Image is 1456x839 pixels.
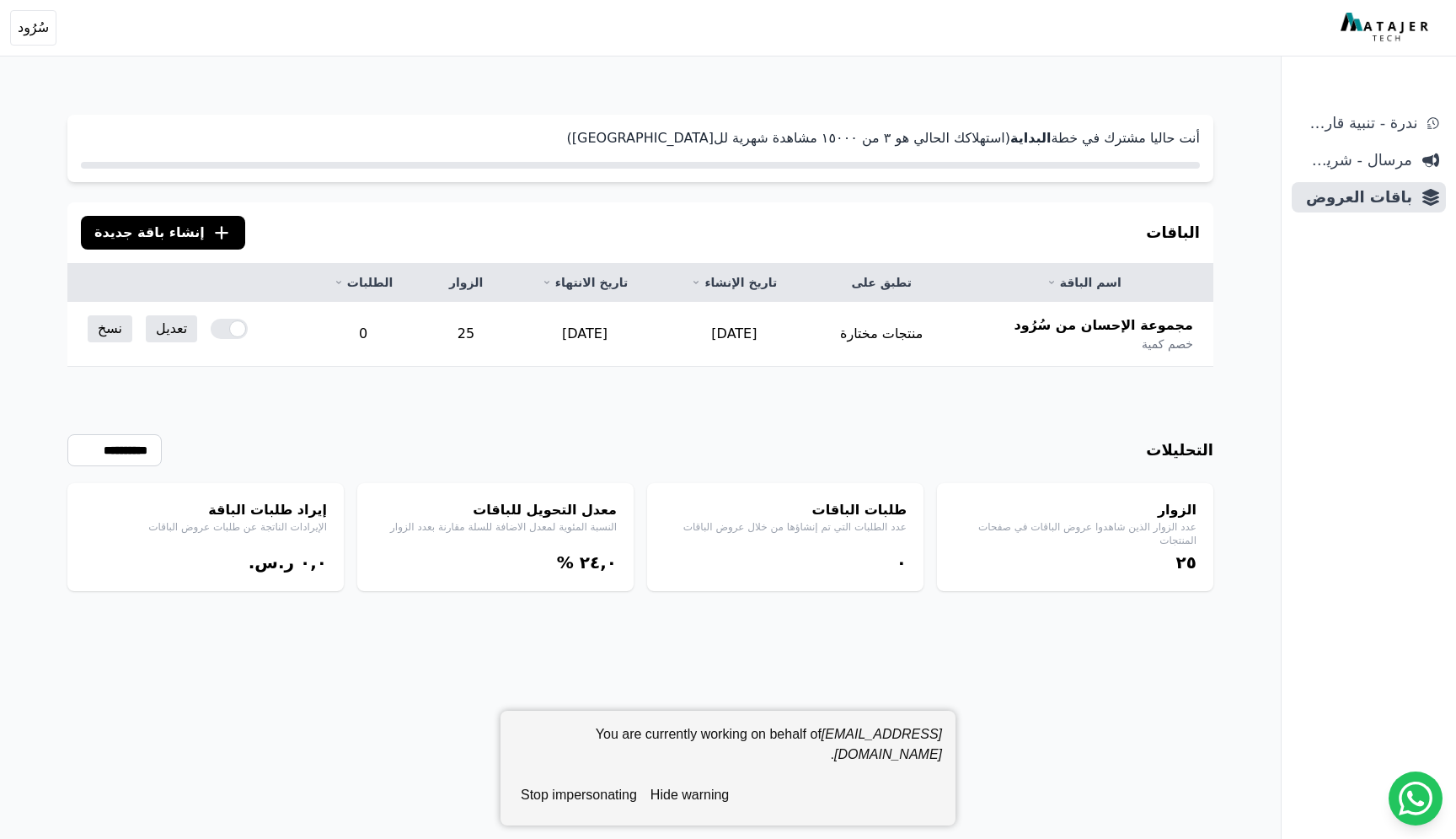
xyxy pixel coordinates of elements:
[530,274,640,291] a: تاريخ الانتهاء
[664,551,907,574] div: ۰
[18,18,49,38] span: سُرُود
[580,552,617,573] bdi: ٢٤,۰
[680,274,789,291] a: تاريخ الإنشاء
[1146,438,1213,462] h3: التحليلات
[954,520,1196,547] p: عدد الزوار الذين شاهدوا عروض الباقات في صفحات المنتجات
[146,315,197,342] a: تعديل
[1298,111,1417,135] span: ندرة - تنبية قارب علي النفاذ
[975,274,1193,291] a: اسم الباقة
[510,302,660,367] td: [DATE]
[81,216,245,250] button: إنشاء باقة جديدة
[300,552,327,573] bdi: ۰,۰
[514,778,644,812] button: stop impersonating
[81,128,1200,148] p: أنت حاليا مشترك في خطة (استهلاكك الحالي هو ۳ من ١٥۰۰۰ مشاهدة شهرية لل[GEOGRAPHIC_DATA])
[1341,13,1432,43] img: MatajerTech Logo
[94,223,205,243] span: إنشاء باقة جديدة
[514,724,942,778] div: You are currently working on behalf of .
[1146,221,1200,245] h3: الباقات
[822,727,942,761] em: [EMAIL_ADDRESS][DOMAIN_NAME]
[1010,130,1051,146] strong: البداية
[644,778,736,812] button: hide warning
[374,520,617,534] p: النسبة المئوية لمعدل الاضافة للسلة مقارنة بعدد الزوار
[10,10,56,46] button: سُرُود
[660,302,809,367] td: [DATE]
[1298,148,1412,172] span: مرسال - شريط دعاية
[1298,186,1412,209] span: باقات العروض
[1142,336,1193,352] span: خصم كمية
[88,315,132,342] a: نسخ
[954,551,1196,574] div: ٢٥
[84,500,327,520] h4: إيراد طلبات الباقة
[374,500,617,520] h4: معدل التحويل للباقات
[664,520,907,534] p: عدد الطلبات التي تم إنشاؤها من خلال عروض الباقات
[954,500,1196,520] h4: الزوار
[249,552,294,573] span: ر.س.
[809,302,955,367] td: منتجات مختارة
[1014,315,1193,336] span: مجموعة الإحسان من سُرُود
[84,520,327,534] p: الإيرادات الناتجة عن طلبات عروض الباقات
[557,552,574,573] span: %
[809,264,955,302] th: تطبق على
[304,302,422,367] td: 0
[664,500,907,520] h4: طلبات الباقات
[422,302,510,367] td: 25
[324,274,402,291] a: الطلبات
[422,264,510,302] th: الزوار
